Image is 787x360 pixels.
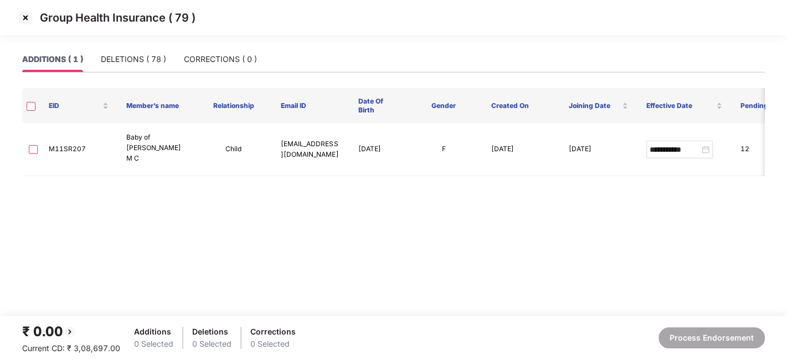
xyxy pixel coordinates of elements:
[637,88,731,124] th: Effective Date
[17,9,34,27] img: svg+xml;base64,PHN2ZyBpZD0iQ3Jvc3MtMzJ4MzIiIHhtbG5zPSJodHRwOi8vd3d3LnczLm9yZy8yMDAwL3N2ZyIgd2lkdG...
[646,101,714,110] span: Effective Date
[349,88,405,124] th: Date Of Birth
[405,88,482,124] th: Gender
[250,326,296,338] div: Corrections
[482,124,560,176] td: [DATE]
[22,343,120,353] span: Current CD: ₹ 3,08,697.00
[250,338,296,350] div: 0 Selected
[405,124,482,176] td: F
[192,326,232,338] div: Deletions
[22,53,83,65] div: ADDITIONS ( 1 )
[117,88,195,124] th: Member’s name
[482,88,560,124] th: Created On
[40,11,196,24] p: Group Health Insurance ( 79 )
[569,101,620,110] span: Joining Date
[22,321,120,342] div: ₹ 0.00
[126,132,186,164] p: Baby of [PERSON_NAME] M C
[40,124,117,176] td: M11SR207
[101,53,166,65] div: DELETIONS ( 78 )
[134,326,173,338] div: Additions
[272,88,349,124] th: Email ID
[49,101,100,110] span: EID
[195,124,272,176] td: Child
[560,88,637,124] th: Joining Date
[134,338,173,350] div: 0 Selected
[40,88,117,124] th: EID
[272,124,349,176] td: [EMAIL_ADDRESS][DOMAIN_NAME]
[560,124,637,176] td: [DATE]
[184,53,257,65] div: CORRECTIONS ( 0 )
[195,88,272,124] th: Relationship
[659,327,765,348] button: Process Endorsement
[63,325,76,338] img: svg+xml;base64,PHN2ZyBpZD0iQmFjay0yMHgyMCIgeG1sbnM9Imh0dHA6Ly93d3cudzMub3JnLzIwMDAvc3ZnIiB3aWR0aD...
[192,338,232,350] div: 0 Selected
[349,124,405,176] td: [DATE]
